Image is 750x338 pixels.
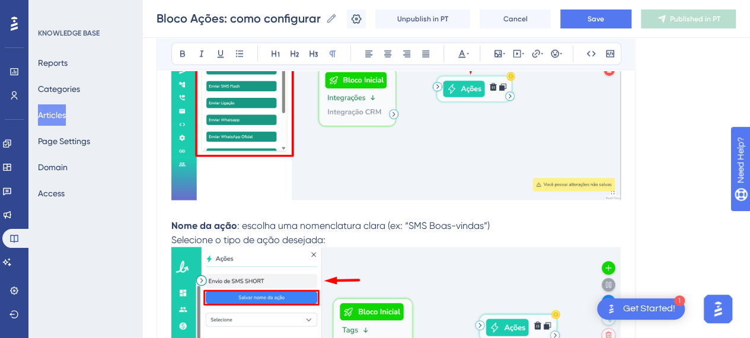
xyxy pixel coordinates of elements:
span: Cancel [503,14,528,24]
div: Open Get Started! checklist, remaining modules: 1 [597,298,685,320]
span: Selecione o tipo de ação desejada: [171,234,325,245]
button: Unpublish in PT [375,9,470,28]
span: : escolha uma nomenclatura clara (ex: “SMS Boas-vindas”) [237,220,490,231]
button: Cancel [480,9,551,28]
button: Reports [38,52,68,74]
strong: Nome da ação [171,220,237,231]
button: Published in PT [641,9,736,28]
span: Need Help? [28,3,74,17]
div: 1 [674,295,685,306]
button: Save [560,9,631,28]
button: Domain [38,157,68,178]
span: Unpublish in PT [397,14,448,24]
input: Article Name [157,10,321,27]
button: Articles [38,104,66,126]
img: launcher-image-alternative-text [604,302,618,316]
div: Get Started! [623,302,675,315]
span: Published in PT [670,14,720,24]
span: Save [588,14,604,24]
button: Page Settings [38,130,90,152]
button: Access [38,183,65,204]
div: KNOWLEDGE BASE [38,28,100,38]
iframe: UserGuiding AI Assistant Launcher [700,291,736,327]
button: Categories [38,78,80,100]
